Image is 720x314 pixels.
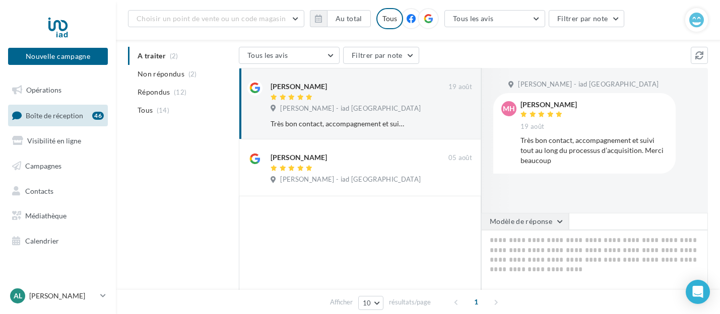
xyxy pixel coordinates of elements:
[310,10,371,27] button: Au total
[520,101,577,108] div: [PERSON_NAME]
[25,186,53,195] span: Contacts
[25,162,61,170] span: Campagnes
[174,88,186,96] span: (12)
[376,8,403,29] div: Tous
[29,291,96,301] p: [PERSON_NAME]
[6,205,110,226] a: Médiathèque
[26,86,61,94] span: Opérations
[330,297,353,307] span: Afficher
[271,119,407,129] div: Très bon contact, accompagnement et suivi tout au long du processus d’acquisition. Merci beaucoup
[157,106,169,114] span: (14)
[448,153,472,163] span: 05 août
[138,87,170,97] span: Répondus
[6,230,110,252] a: Calendrier
[8,286,108,305] a: Al [PERSON_NAME]
[8,48,108,65] button: Nouvelle campagne
[363,299,371,307] span: 10
[389,297,431,307] span: résultats/page
[453,14,494,23] span: Tous les avis
[503,104,515,114] span: MH
[686,280,710,304] div: Open Intercom Messenger
[239,47,340,64] button: Tous les avis
[25,237,59,245] span: Calendrier
[6,181,110,202] a: Contacts
[137,14,286,23] span: Choisir un point de vente ou un code magasin
[520,122,544,131] span: 19 août
[468,294,484,310] span: 1
[327,10,371,27] button: Au total
[128,10,304,27] button: Choisir un point de vente ou un code magasin
[549,10,625,27] button: Filtrer par note
[138,69,184,79] span: Non répondus
[271,82,327,92] div: [PERSON_NAME]
[188,70,197,78] span: (2)
[6,105,110,126] a: Boîte de réception46
[444,10,545,27] button: Tous les avis
[27,136,81,145] span: Visibilité en ligne
[6,80,110,101] a: Opérations
[481,213,569,230] button: Modèle de réponse
[25,211,67,220] span: Médiathèque
[6,155,110,177] a: Campagnes
[520,135,668,166] div: Très bon contact, accompagnement et suivi tout au long du processus d’acquisition. Merci beaucoup
[92,112,104,120] div: 46
[448,83,472,92] span: 19 août
[26,111,83,119] span: Boîte de réception
[6,130,110,151] a: Visibilité en ligne
[518,80,659,89] span: [PERSON_NAME] - iad [GEOGRAPHIC_DATA]
[14,291,22,301] span: Al
[358,296,384,310] button: 10
[247,51,288,59] span: Tous les avis
[271,152,327,163] div: [PERSON_NAME]
[138,105,153,115] span: Tous
[280,104,421,113] span: [PERSON_NAME] - iad [GEOGRAPHIC_DATA]
[280,175,421,184] span: [PERSON_NAME] - iad [GEOGRAPHIC_DATA]
[343,47,419,64] button: Filtrer par note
